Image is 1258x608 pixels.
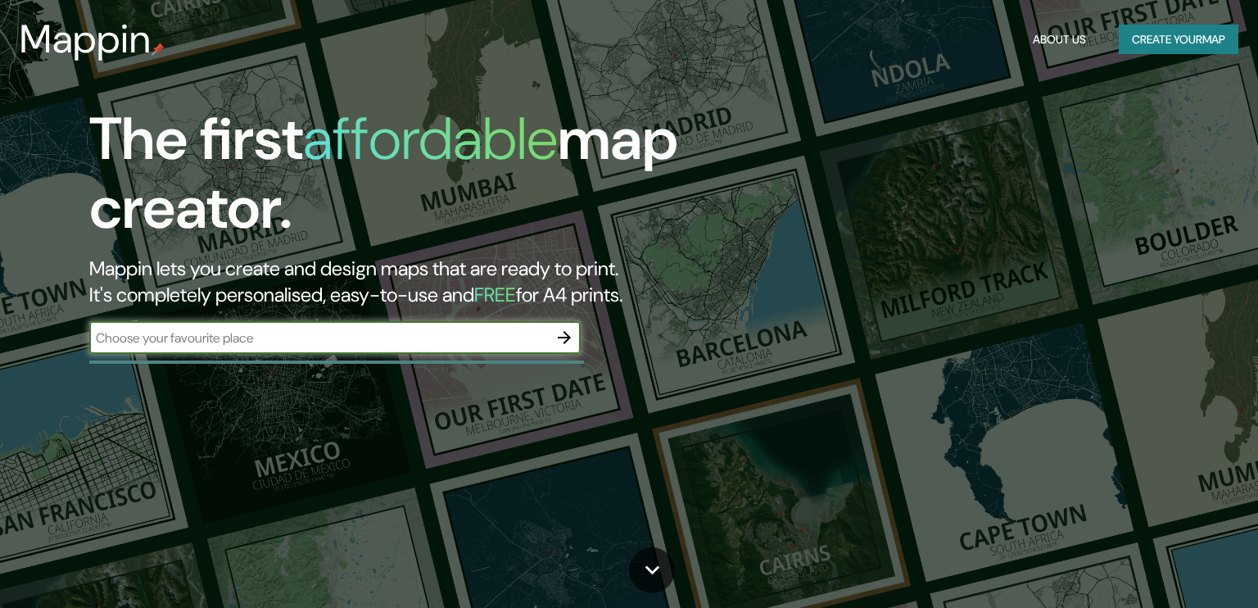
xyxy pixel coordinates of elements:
h5: FREE [474,282,516,307]
img: mappin-pin [152,43,165,56]
input: Choose your favourite place [89,329,548,347]
h1: The first map creator. [89,105,718,256]
button: Create yourmap [1119,25,1238,55]
h3: Mappin [20,16,152,62]
h1: affordable [303,101,558,177]
button: About Us [1026,25,1093,55]
h2: Mappin lets you create and design maps that are ready to print. It's completely personalised, eas... [89,256,718,308]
